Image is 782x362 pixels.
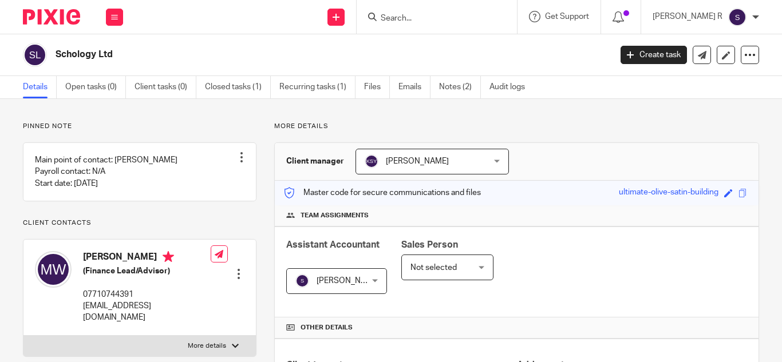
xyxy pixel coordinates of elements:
[380,14,483,24] input: Search
[135,76,196,98] a: Client tasks (0)
[83,300,211,324] p: [EMAIL_ADDRESS][DOMAIN_NAME]
[56,49,494,61] h2: Schology Ltd
[728,8,747,26] img: svg%3E
[83,289,211,300] p: 07710744391
[410,264,457,272] span: Not selected
[439,76,481,98] a: Notes (2)
[279,76,356,98] a: Recurring tasks (1)
[205,76,271,98] a: Closed tasks (1)
[188,341,226,351] p: More details
[653,11,722,22] p: [PERSON_NAME] R
[301,323,353,332] span: Other details
[545,13,589,21] span: Get Support
[365,154,378,168] img: svg%3E
[286,156,344,167] h3: Client manager
[286,240,380,249] span: Assistant Accountant
[283,187,481,198] p: Master code for secure communications and files
[23,43,47,67] img: svg%3E
[23,122,256,131] p: Pinned note
[386,157,449,165] span: [PERSON_NAME]
[295,274,309,288] img: svg%3E
[83,265,211,277] h5: (Finance Lead/Advisor)
[317,277,386,285] span: [PERSON_NAME] R
[83,251,211,265] h4: [PERSON_NAME]
[401,240,458,249] span: Sales Person
[23,9,80,25] img: Pixie
[65,76,126,98] a: Open tasks (0)
[274,122,759,131] p: More details
[489,76,534,98] a: Audit logs
[398,76,431,98] a: Emails
[23,218,256,228] p: Client contacts
[619,186,718,200] div: ultimate-olive-satin-building
[621,46,687,64] a: Create task
[364,76,390,98] a: Files
[163,251,174,262] i: Primary
[35,251,72,288] img: svg%3E
[301,211,369,220] span: Team assignments
[23,76,57,98] a: Details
